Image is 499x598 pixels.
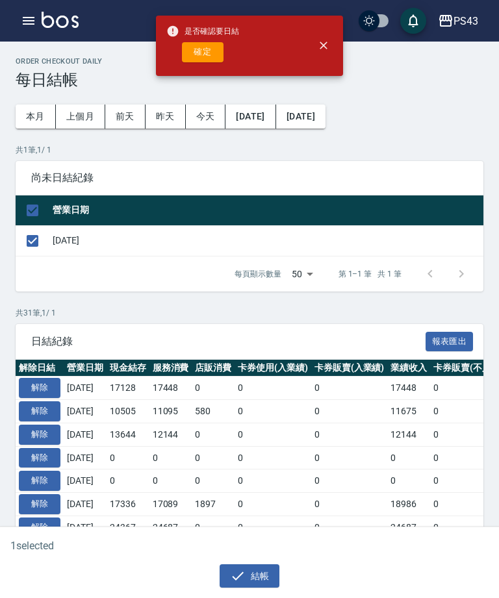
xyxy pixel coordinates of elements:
[311,446,388,469] td: 0
[309,31,338,60] button: close
[16,144,483,156] p: 共 1 筆, 1 / 1
[149,400,192,423] td: 11095
[16,360,64,377] th: 解除日結
[387,377,430,400] td: 17448
[146,105,186,129] button: 昨天
[64,446,107,469] td: [DATE]
[64,469,107,493] td: [DATE]
[64,360,107,377] th: 營業日期
[192,493,235,516] td: 1897
[19,517,60,538] button: 解除
[287,256,318,292] div: 50
[149,446,192,469] td: 0
[225,105,275,129] button: [DATE]
[192,360,235,377] th: 店販消費
[107,360,149,377] th: 現金結存
[64,493,107,516] td: [DATE]
[235,516,311,539] td: 0
[42,12,79,28] img: Logo
[387,360,430,377] th: 業績收入
[426,334,474,347] a: 報表匯出
[56,105,105,129] button: 上個月
[311,377,388,400] td: 0
[339,268,402,280] p: 第 1–1 筆 共 1 筆
[16,57,483,66] h2: Order checkout daily
[235,423,311,446] td: 0
[49,195,483,226] th: 營業日期
[107,469,149,493] td: 0
[192,400,235,423] td: 580
[311,400,388,423] td: 0
[311,423,388,446] td: 0
[235,377,311,400] td: 0
[19,401,60,421] button: 解除
[107,493,149,516] td: 17336
[107,446,149,469] td: 0
[19,378,60,398] button: 解除
[16,307,483,319] p: 共 31 筆, 1 / 1
[454,13,478,29] div: PS43
[311,360,388,377] th: 卡券販賣(入業績)
[149,377,192,400] td: 17448
[64,400,107,423] td: [DATE]
[149,423,192,446] td: 12144
[31,335,426,348] span: 日結紀錄
[166,25,239,38] span: 是否確認要日結
[426,332,474,352] button: 報表匯出
[387,469,430,493] td: 0
[192,446,235,469] td: 0
[192,469,235,493] td: 0
[64,377,107,400] td: [DATE]
[400,8,426,34] button: save
[19,494,60,514] button: 解除
[107,423,149,446] td: 13644
[107,400,149,423] td: 10505
[235,400,311,423] td: 0
[64,516,107,539] td: [DATE]
[235,360,311,377] th: 卡券使用(入業績)
[192,516,235,539] td: 0
[149,516,192,539] td: 24687
[49,225,483,256] td: [DATE]
[186,105,226,129] button: 今天
[387,516,430,539] td: 24687
[182,42,224,62] button: 確定
[192,377,235,400] td: 0
[276,105,326,129] button: [DATE]
[235,493,311,516] td: 0
[235,268,281,280] p: 每頁顯示數量
[235,446,311,469] td: 0
[433,8,483,34] button: PS43
[235,469,311,493] td: 0
[19,448,60,468] button: 解除
[16,71,483,89] h3: 每日結帳
[10,538,54,554] h6: 1 selected
[16,105,56,129] button: 本月
[149,360,192,377] th: 服務消費
[107,377,149,400] td: 17128
[220,564,280,588] button: 結帳
[387,446,430,469] td: 0
[387,423,430,446] td: 12144
[149,469,192,493] td: 0
[149,493,192,516] td: 17089
[192,423,235,446] td: 0
[105,105,146,129] button: 前天
[311,469,388,493] td: 0
[387,400,430,423] td: 11675
[19,425,60,445] button: 解除
[31,171,468,184] span: 尚未日結紀錄
[387,493,430,516] td: 18986
[311,516,388,539] td: 0
[19,471,60,491] button: 解除
[311,493,388,516] td: 0
[64,423,107,446] td: [DATE]
[107,516,149,539] td: 24367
